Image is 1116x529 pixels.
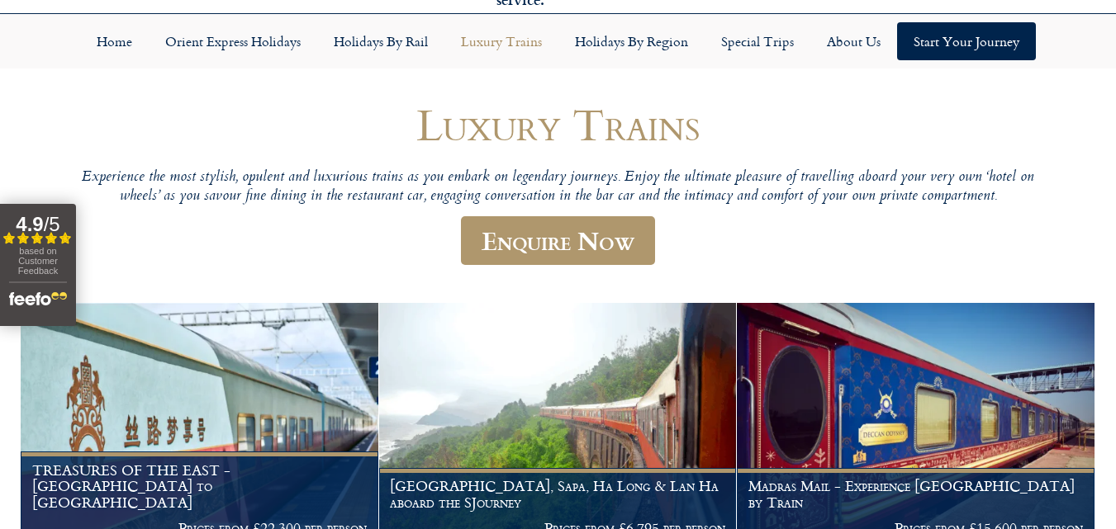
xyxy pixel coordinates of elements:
h1: Madras Mail - Experience [GEOGRAPHIC_DATA] by Train [748,478,1084,510]
a: Orient Express Holidays [149,22,317,60]
a: Special Trips [705,22,810,60]
h1: [GEOGRAPHIC_DATA], Sapa, Ha Long & Lan Ha aboard the SJourney [390,478,725,510]
a: Luxury Trains [444,22,558,60]
h1: TREASURES OF THE EAST - [GEOGRAPHIC_DATA] to [GEOGRAPHIC_DATA] [32,462,368,511]
a: Holidays by Region [558,22,705,60]
a: Enquire Now [461,216,655,265]
a: Home [80,22,149,60]
a: Start your Journey [897,22,1036,60]
a: About Us [810,22,897,60]
nav: Menu [8,22,1108,60]
a: Holidays by Rail [317,22,444,60]
p: Experience the most stylish, opulent and luxurious trains as you embark on legendary journeys. En... [63,168,1054,207]
h1: Luxury Trains [63,100,1054,149]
